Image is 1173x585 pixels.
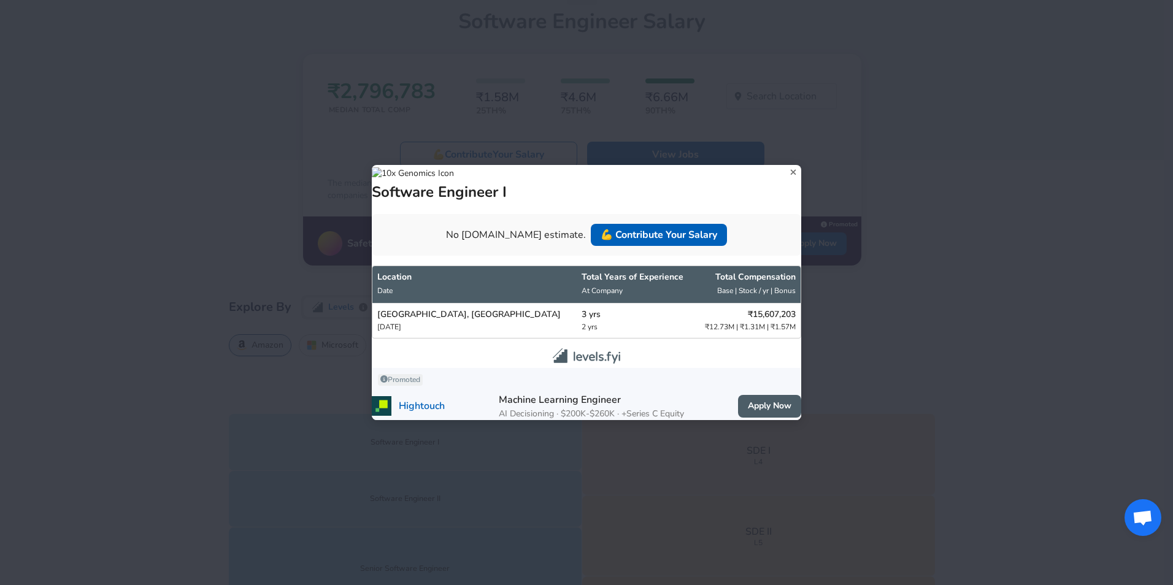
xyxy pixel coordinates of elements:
[582,286,623,296] span: At Company
[377,271,572,283] p: Location
[1125,499,1161,536] div: Open chat
[372,396,391,416] img: hightouchlogo.png
[377,286,393,296] span: Date
[582,308,690,321] p: 3 yrs
[499,392,684,407] p: Machine Learning Engineer
[717,286,796,296] span: Base | Stock / yr | Bonus
[378,374,423,386] a: Promoted
[372,167,454,180] img: 10x Genomics Icon
[499,407,684,421] h6: AI Decisioning · $200K-$260K · +Series C Equity
[705,322,796,332] span: ₹12.73M | ₹1.31M | ₹1.57M
[553,348,620,364] img: levels.fyi logo
[377,322,401,332] span: [DATE]
[399,399,445,413] p: Hightouch
[699,308,796,321] p: ₹15,607,203
[377,308,572,321] p: [GEOGRAPHIC_DATA], [GEOGRAPHIC_DATA]
[738,395,801,418] a: Apply Now
[591,224,727,246] a: 💪 Contribute Your Salary
[446,227,586,242] p: No [DOMAIN_NAME] estimate.
[372,396,445,416] a: Hightouch
[699,271,796,283] p: Total Comp ensation
[582,271,690,283] p: Total Years of Experience
[582,322,598,332] span: 2 yrs
[372,182,507,202] h1: Software Engineer I
[601,227,717,242] p: 💪 Contribute Your Salary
